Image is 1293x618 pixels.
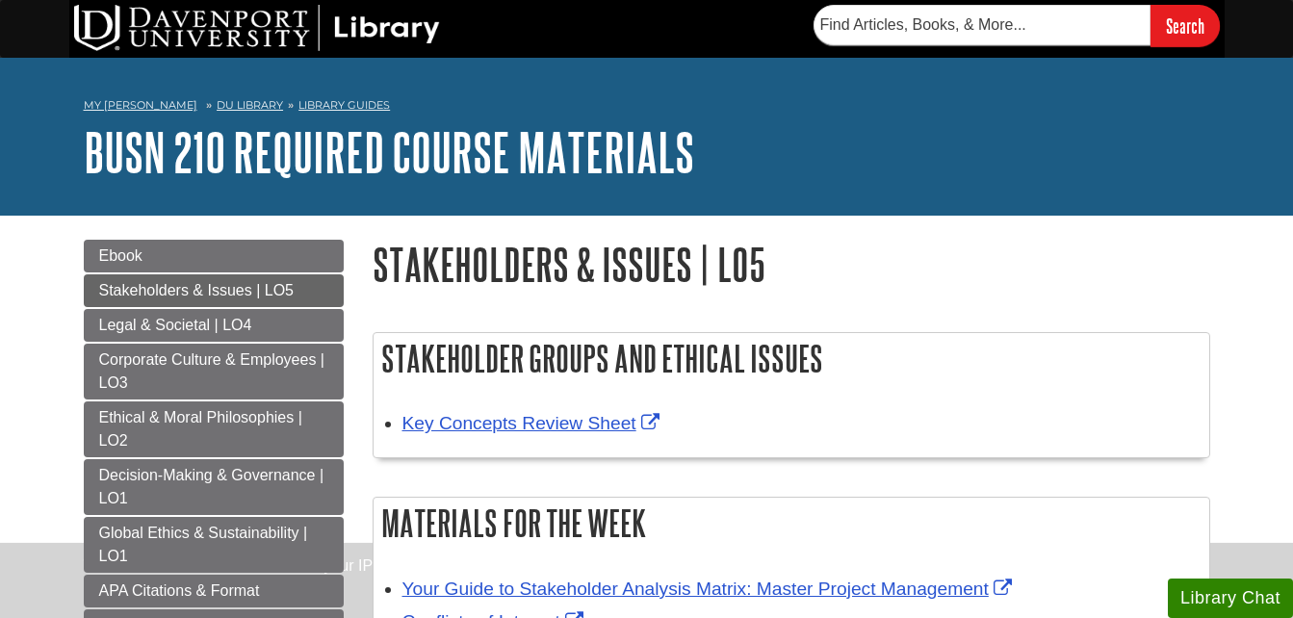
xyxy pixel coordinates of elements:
a: Global Ethics & Sustainability | LO1 [84,517,344,573]
a: BUSN 210 Required Course Materials [84,122,694,182]
button: Library Chat [1168,579,1293,618]
a: My [PERSON_NAME] [84,97,197,114]
span: APA Citations & Format [99,582,260,599]
span: Global Ethics & Sustainability | LO1 [99,525,308,564]
a: Stakeholders & Issues | LO5 [84,274,344,307]
a: Legal & Societal | LO4 [84,309,344,342]
h1: Stakeholders & Issues | LO5 [373,240,1210,289]
a: Corporate Culture & Employees | LO3 [84,344,344,399]
span: Stakeholders & Issues | LO5 [99,282,294,298]
a: Link opens in new window [402,413,664,433]
input: Search [1151,5,1220,46]
a: Ethical & Moral Philosophies | LO2 [84,401,344,457]
span: Corporate Culture & Employees | LO3 [99,351,324,391]
form: Searches DU Library's articles, books, and more [814,5,1220,46]
span: Decision-Making & Governance | LO1 [99,467,324,506]
img: DU Library [74,5,440,51]
span: Legal & Societal | LO4 [99,317,252,333]
a: APA Citations & Format [84,575,344,607]
a: Ebook [84,240,344,272]
a: DU Library [217,98,283,112]
h2: Materials for the Week [374,498,1209,549]
a: Library Guides [298,98,390,112]
h2: Stakeholder Groups and Ethical Issues [374,333,1209,384]
span: Ebook [99,247,142,264]
nav: breadcrumb [84,92,1210,123]
span: Ethical & Moral Philosophies | LO2 [99,409,302,449]
input: Find Articles, Books, & More... [814,5,1151,45]
a: Decision-Making & Governance | LO1 [84,459,344,515]
a: Link opens in new window [402,579,1017,599]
